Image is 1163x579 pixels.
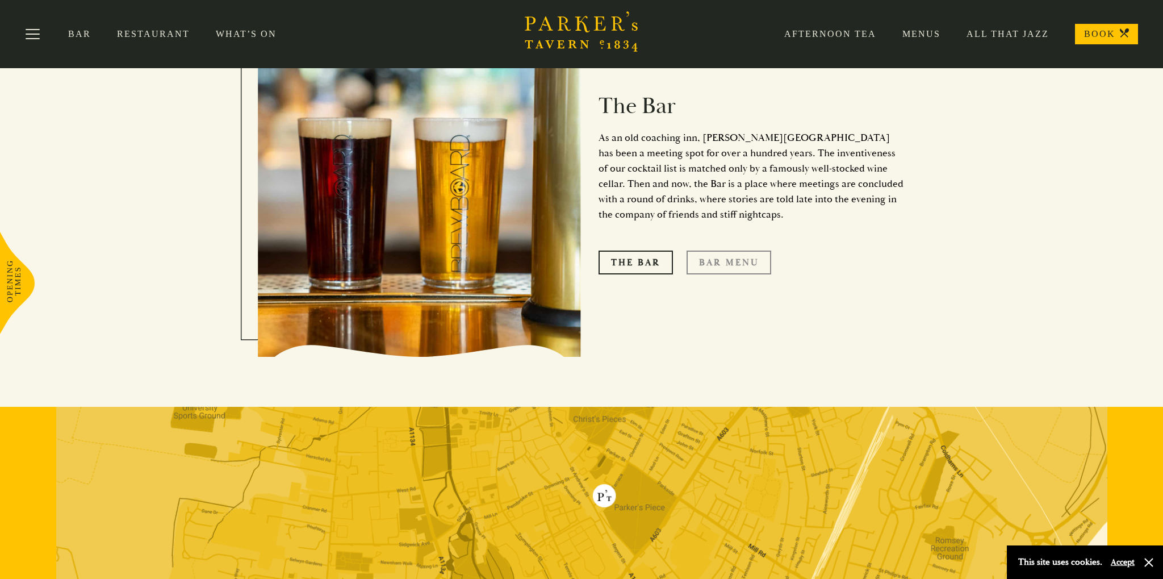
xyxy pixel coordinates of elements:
h2: The Bar [599,93,905,120]
button: Close and accept [1143,557,1154,568]
p: As an old coaching inn, [PERSON_NAME][GEOGRAPHIC_DATA] has been a meeting spot for over a hundred... [599,130,905,222]
a: The Bar [599,251,673,274]
button: Accept [1111,557,1135,568]
p: This site uses cookies. [1018,554,1102,570]
a: Bar Menu [687,251,771,274]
